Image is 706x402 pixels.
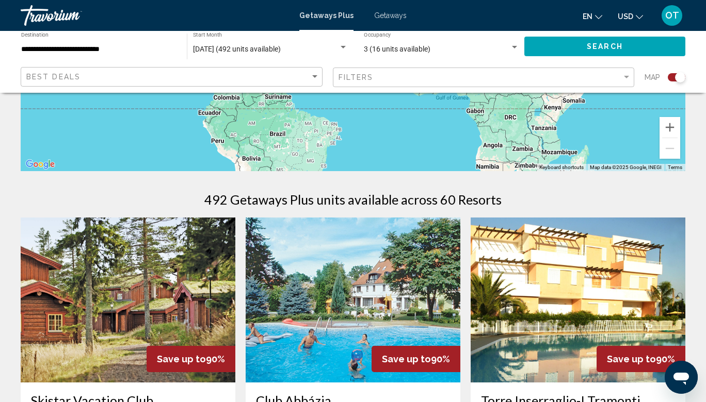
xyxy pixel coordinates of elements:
span: Map [645,70,660,85]
button: Keyboard shortcuts [539,164,584,171]
span: [DATE] (492 units available) [193,45,281,53]
a: Open this area in Google Maps (opens a new window) [23,158,57,171]
a: Getaways [374,11,407,20]
img: Google [23,158,57,171]
span: Save up to [382,354,431,364]
div: 90% [597,346,685,372]
div: 90% [147,346,235,372]
a: Getaways Plus [299,11,354,20]
button: Zoom in [660,117,680,138]
span: Best Deals [26,73,81,81]
div: 90% [372,346,460,372]
span: Filters [339,73,374,81]
img: 2833E01X.jpg [246,217,460,382]
mat-select: Sort by [26,73,319,81]
span: Save up to [607,354,656,364]
span: 3 (16 units available) [364,45,430,53]
button: Zoom out [660,138,680,159]
span: Save up to [157,354,206,364]
button: Change language [583,9,602,24]
span: USD [618,12,633,21]
button: User Menu [659,5,685,26]
button: Filter [333,67,635,88]
button: Search [524,37,685,56]
span: Map data ©2025 Google, INEGI [590,164,662,170]
a: Terms [668,164,682,170]
a: Travorium [21,5,289,26]
span: Search [587,43,623,51]
img: 3560E01X.jpg [471,217,685,382]
iframe: Button to launch messaging window [665,361,698,394]
button: Change currency [618,9,643,24]
span: en [583,12,592,21]
h1: 492 Getaways Plus units available across 60 Resorts [204,192,502,207]
img: C394E01X.jpg [21,217,235,382]
span: OT [665,10,679,21]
